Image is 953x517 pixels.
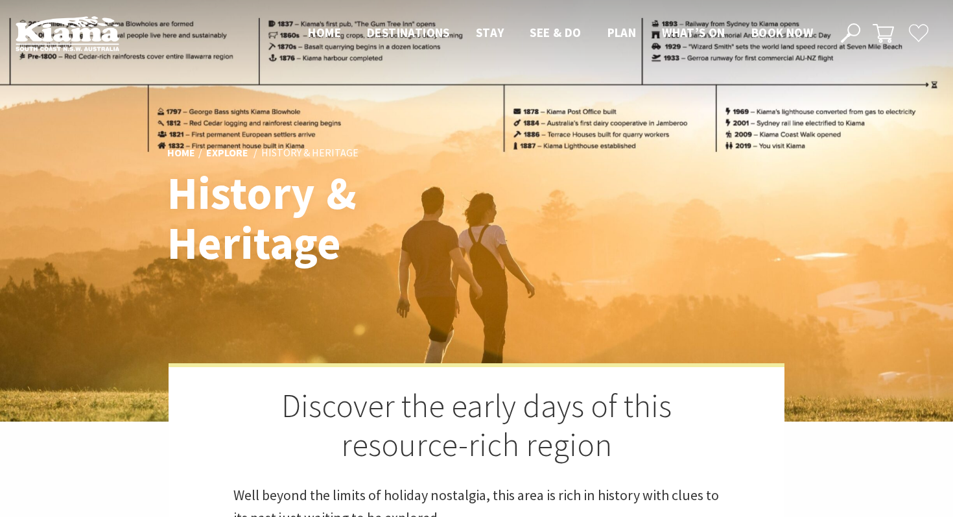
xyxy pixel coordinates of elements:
[662,25,725,40] span: What’s On
[167,146,195,160] a: Home
[367,25,450,40] span: Destinations
[530,25,581,40] span: See & Do
[167,169,534,269] h1: History & Heritage
[233,387,720,464] h2: Discover the early days of this resource-rich region
[751,25,813,40] span: Book now
[16,16,119,51] img: Kiama Logo
[476,25,504,40] span: Stay
[308,25,341,40] span: Home
[261,145,359,162] li: History & Heritage
[295,23,826,44] nav: Main Menu
[607,25,637,40] span: Plan
[206,146,248,160] a: Explore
